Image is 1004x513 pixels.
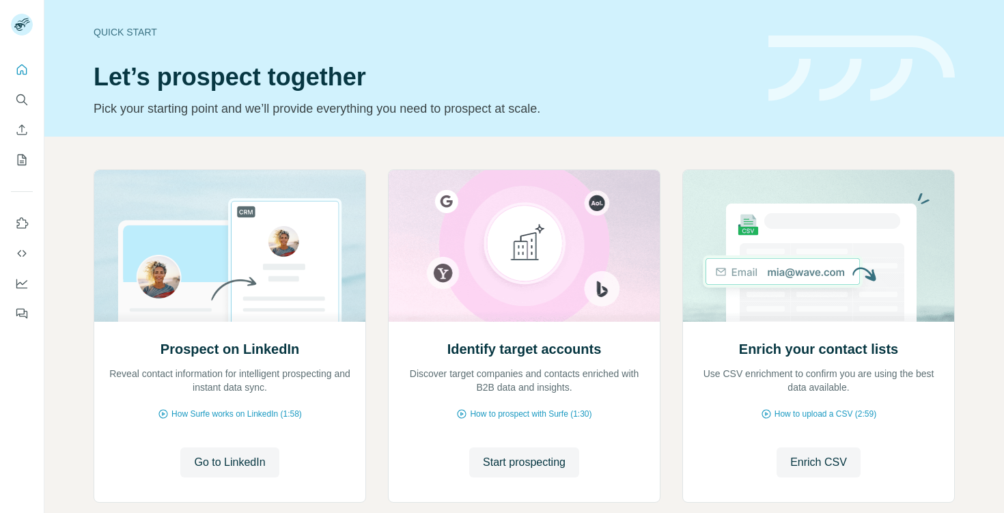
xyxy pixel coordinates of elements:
button: Dashboard [11,271,33,296]
button: Use Surfe API [11,241,33,266]
p: Discover target companies and contacts enriched with B2B data and insights. [402,367,646,394]
span: How to prospect with Surfe (1:30) [470,408,591,420]
h2: Enrich your contact lists [739,339,898,359]
p: Use CSV enrichment to confirm you are using the best data available. [697,367,940,394]
p: Pick your starting point and we’ll provide everything you need to prospect at scale. [94,99,752,118]
button: Use Surfe on LinkedIn [11,211,33,236]
img: Identify target accounts [388,170,660,322]
img: Prospect on LinkedIn [94,170,366,322]
h2: Identify target accounts [447,339,602,359]
button: Quick start [11,57,33,82]
button: Start prospecting [469,447,579,477]
div: Quick start [94,25,752,39]
p: Reveal contact information for intelligent prospecting and instant data sync. [108,367,352,394]
span: How to upload a CSV (2:59) [775,408,876,420]
span: Enrich CSV [790,454,847,471]
button: Search [11,87,33,112]
span: How Surfe works on LinkedIn (1:58) [171,408,302,420]
span: Start prospecting [483,454,566,471]
button: Enrich CSV [777,447,861,477]
button: Feedback [11,301,33,326]
button: Go to LinkedIn [180,447,279,477]
button: Enrich CSV [11,117,33,142]
h1: Let’s prospect together [94,64,752,91]
img: banner [768,36,955,102]
img: Enrich your contact lists [682,170,955,322]
span: Go to LinkedIn [194,454,265,471]
button: My lists [11,148,33,172]
h2: Prospect on LinkedIn [161,339,299,359]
